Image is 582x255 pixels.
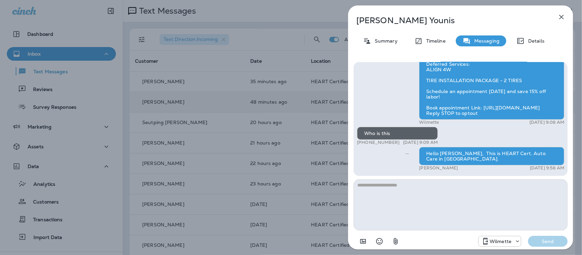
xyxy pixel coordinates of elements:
[525,38,544,44] p: Details
[530,165,564,171] p: [DATE] 9:58 AM
[356,235,370,248] button: Add in a premade template
[371,38,398,44] p: Summary
[357,127,438,140] div: Who is this
[471,38,499,44] p: Messaging
[419,30,564,120] div: Hello [PERSON_NAME], just a friendly reminder that on your last visit, there were some recommende...
[419,165,458,171] p: [PERSON_NAME]
[373,235,386,248] button: Select an emoji
[423,38,446,44] p: Timeline
[357,140,400,145] p: [PHONE_NUMBER]
[403,140,438,145] p: [DATE] 9:09 AM
[490,239,511,244] p: Wilmette
[419,147,564,165] div: Hello [PERSON_NAME], This is HEART Cert. Auto Care in [GEOGRAPHIC_DATA].
[356,16,542,25] p: [PERSON_NAME] Younis
[479,237,521,245] div: +1 (847) 865-9557
[529,120,564,125] p: [DATE] 9:08 AM
[405,150,409,156] span: Sent
[419,120,439,125] p: Wilmette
